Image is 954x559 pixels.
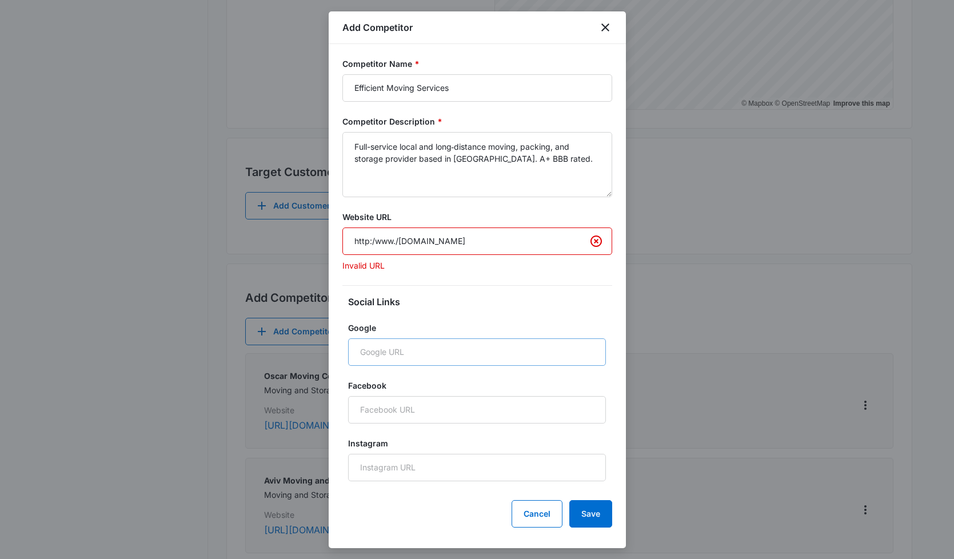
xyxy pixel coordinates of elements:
label: Instagram [348,437,606,449]
label: Competitor Description [342,115,612,127]
h3: Social Links [348,295,606,309]
label: Website URL [342,211,612,223]
label: Facebook [348,380,606,392]
button: close [598,21,612,34]
input: Instagram URL [348,454,606,481]
button: Save [569,500,612,528]
button: Clear [587,232,605,250]
textarea: Full-service local and long‑distance moving, packing, and storage provider based in [GEOGRAPHIC_D... [342,132,612,197]
input: www.BigLarrysBBQ.org [342,227,612,255]
label: Google [348,322,606,334]
p: Invalid URL [342,259,612,271]
label: Competitor Name [342,58,612,70]
button: Cancel [512,500,562,528]
input: Facebook URL [348,396,606,424]
input: Big Larry's BBQ [342,74,612,102]
h1: Add Competitor [342,21,413,34]
input: Google URL [348,338,606,366]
